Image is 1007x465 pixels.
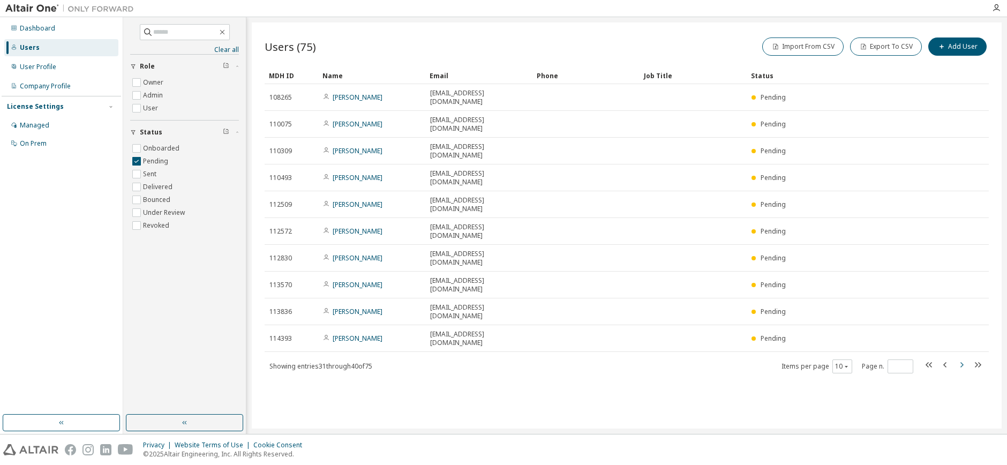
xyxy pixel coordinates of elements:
[269,120,292,129] span: 110075
[333,200,382,209] a: [PERSON_NAME]
[430,67,528,84] div: Email
[269,200,292,209] span: 112509
[20,121,49,130] div: Managed
[143,155,170,168] label: Pending
[20,82,71,91] div: Company Profile
[20,63,56,71] div: User Profile
[333,227,382,236] a: [PERSON_NAME]
[20,43,40,52] div: Users
[761,146,786,155] span: Pending
[761,280,786,289] span: Pending
[333,173,382,182] a: [PERSON_NAME]
[5,3,139,14] img: Altair One
[143,102,160,115] label: User
[430,250,528,267] span: [EMAIL_ADDRESS][DOMAIN_NAME]
[850,37,922,56] button: Export To CSV
[761,173,786,182] span: Pending
[269,307,292,316] span: 113836
[430,276,528,294] span: [EMAIL_ADDRESS][DOMAIN_NAME]
[223,62,229,71] span: Clear filter
[333,119,382,129] a: [PERSON_NAME]
[644,67,742,84] div: Job Title
[143,193,172,206] label: Bounced
[269,254,292,262] span: 112830
[143,181,175,193] label: Delivered
[430,223,528,240] span: [EMAIL_ADDRESS][DOMAIN_NAME]
[100,444,111,455] img: linkedin.svg
[430,89,528,106] span: [EMAIL_ADDRESS][DOMAIN_NAME]
[82,444,94,455] img: instagram.svg
[7,102,64,111] div: License Settings
[269,93,292,102] span: 108265
[333,253,382,262] a: [PERSON_NAME]
[781,359,852,373] span: Items per page
[835,362,850,371] button: 10
[761,93,786,102] span: Pending
[269,334,292,343] span: 114393
[269,227,292,236] span: 112572
[761,119,786,129] span: Pending
[118,444,133,455] img: youtube.svg
[130,121,239,144] button: Status
[762,37,844,56] button: Import From CSV
[537,67,635,84] div: Phone
[143,168,159,181] label: Sent
[761,307,786,316] span: Pending
[253,441,309,449] div: Cookie Consent
[430,169,528,186] span: [EMAIL_ADDRESS][DOMAIN_NAME]
[3,444,58,455] img: altair_logo.svg
[751,67,933,84] div: Status
[269,67,314,84] div: MDH ID
[333,146,382,155] a: [PERSON_NAME]
[65,444,76,455] img: facebook.svg
[143,89,165,102] label: Admin
[269,362,372,371] span: Showing entries 31 through 40 of 75
[430,116,528,133] span: [EMAIL_ADDRESS][DOMAIN_NAME]
[333,307,382,316] a: [PERSON_NAME]
[761,253,786,262] span: Pending
[761,334,786,343] span: Pending
[130,55,239,78] button: Role
[430,142,528,160] span: [EMAIL_ADDRESS][DOMAIN_NAME]
[333,334,382,343] a: [PERSON_NAME]
[761,200,786,209] span: Pending
[928,37,987,56] button: Add User
[269,281,292,289] span: 113570
[862,359,913,373] span: Page n.
[430,303,528,320] span: [EMAIL_ADDRESS][DOMAIN_NAME]
[143,449,309,459] p: © 2025 Altair Engineering, Inc. All Rights Reserved.
[143,142,182,155] label: Onboarded
[269,174,292,182] span: 110493
[269,147,292,155] span: 110309
[333,280,382,289] a: [PERSON_NAME]
[140,62,155,71] span: Role
[143,76,166,89] label: Owner
[143,206,187,219] label: Under Review
[175,441,253,449] div: Website Terms of Use
[322,67,421,84] div: Name
[20,24,55,33] div: Dashboard
[761,227,786,236] span: Pending
[265,39,316,54] span: Users (75)
[223,128,229,137] span: Clear filter
[430,196,528,213] span: [EMAIL_ADDRESS][DOMAIN_NAME]
[143,441,175,449] div: Privacy
[130,46,239,54] a: Clear all
[333,93,382,102] a: [PERSON_NAME]
[143,219,171,232] label: Revoked
[140,128,162,137] span: Status
[20,139,47,148] div: On Prem
[430,330,528,347] span: [EMAIL_ADDRESS][DOMAIN_NAME]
